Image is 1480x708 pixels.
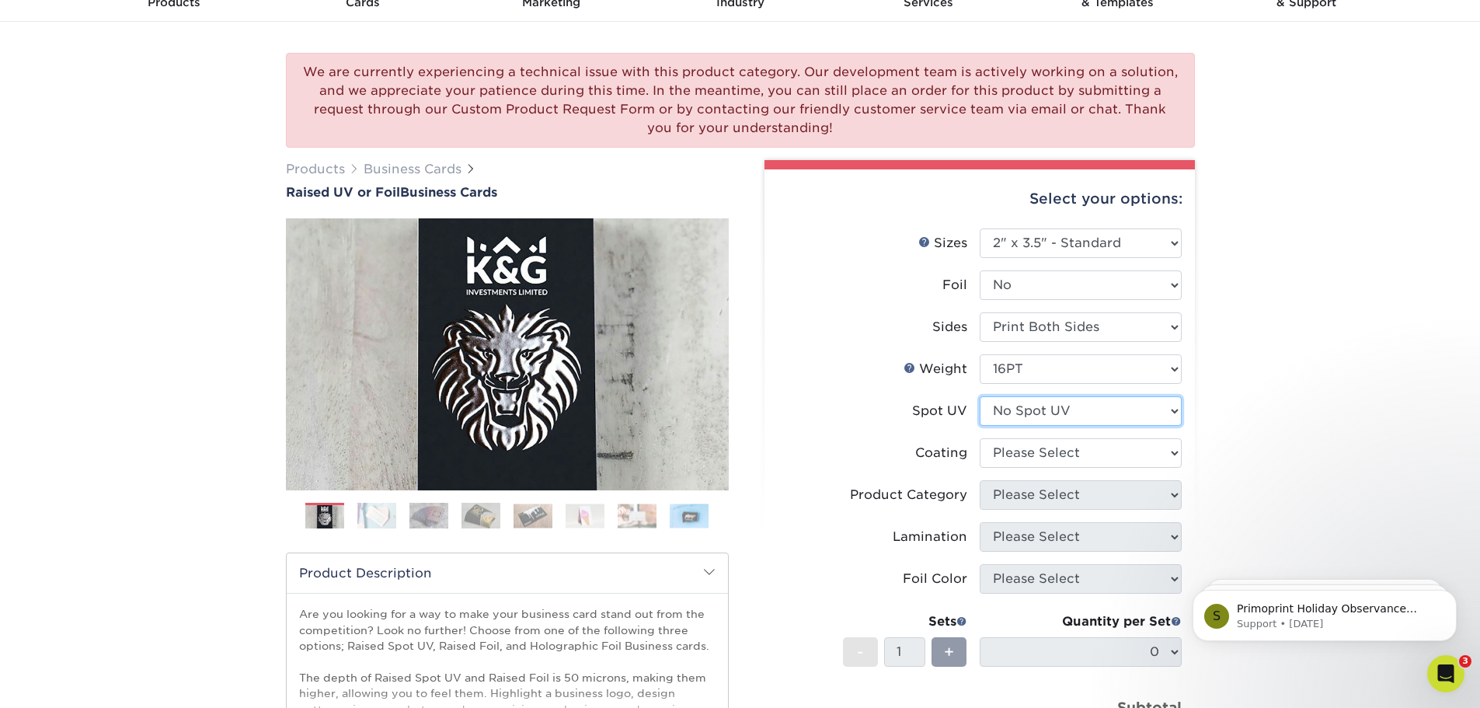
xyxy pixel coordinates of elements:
[618,504,656,528] img: Business Cards 07
[670,504,709,528] img: Business Cards 08
[915,444,967,462] div: Coating
[1459,655,1471,668] span: 3
[364,162,461,176] a: Business Cards
[918,234,967,253] div: Sizes
[932,318,967,337] div: Sides
[944,640,954,664] span: +
[287,553,728,593] h2: Product Description
[286,185,729,200] a: Raised UV or FoilBusiness Cards
[1169,557,1480,666] iframe: Intercom notifications message
[912,402,967,420] div: Spot UV
[857,640,864,664] span: -
[357,502,396,529] img: Business Cards 02
[286,162,345,176] a: Products
[980,612,1182,631] div: Quantity per Set
[942,276,967,295] div: Foil
[1427,655,1464,692] iframe: Intercom live chat
[305,497,344,536] img: Business Cards 01
[409,502,448,529] img: Business Cards 03
[4,661,132,703] iframe: Google Customer Reviews
[286,133,729,576] img: Raised UV or Foil 01
[286,185,400,200] span: Raised UV or Foil
[461,502,500,529] img: Business Cards 04
[514,504,552,528] img: Business Cards 05
[777,169,1182,228] div: Select your options:
[566,504,604,528] img: Business Cards 06
[904,360,967,378] div: Weight
[286,185,729,200] h1: Business Cards
[850,486,967,504] div: Product Category
[843,612,967,631] div: Sets
[903,570,967,588] div: Foil Color
[286,53,1195,148] div: We are currently experiencing a technical issue with this product category. Our development team ...
[893,528,967,546] div: Lamination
